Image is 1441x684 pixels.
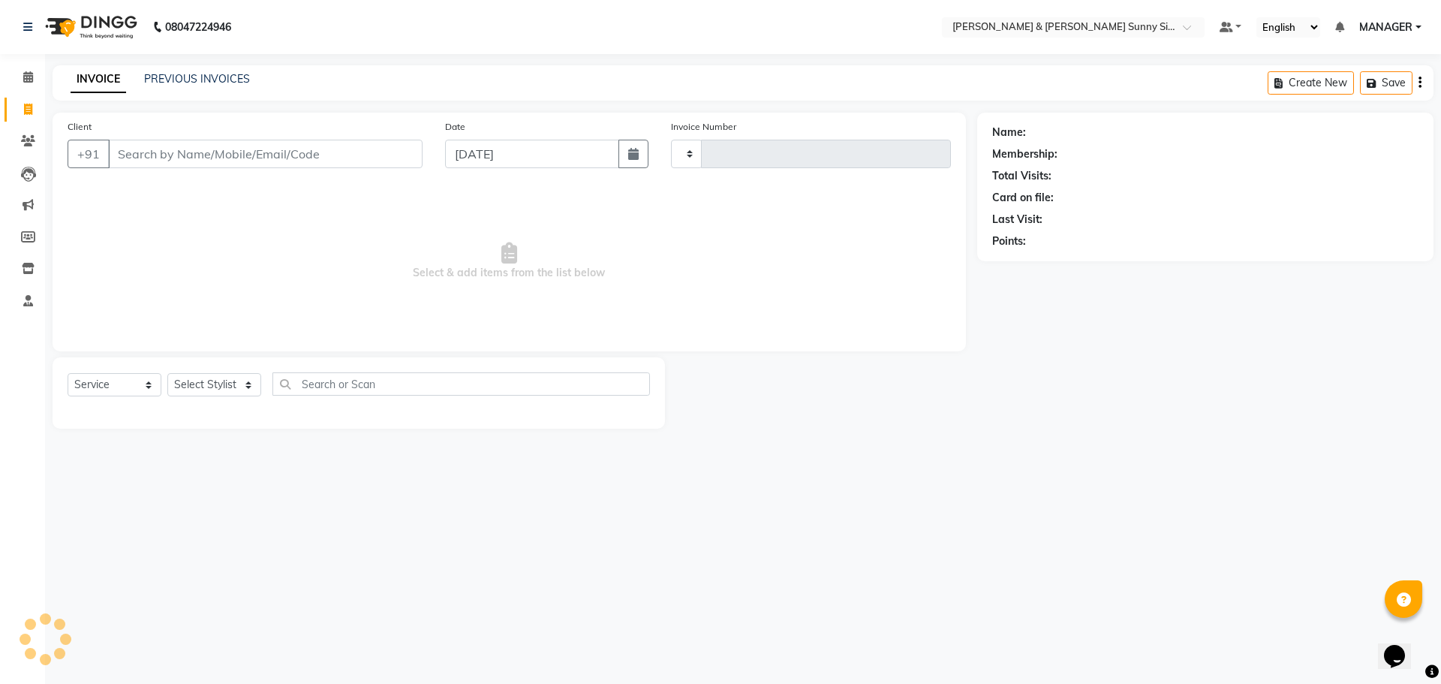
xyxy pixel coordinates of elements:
span: MANAGER [1359,20,1412,35]
b: 08047224946 [165,6,231,48]
div: Membership: [992,146,1057,162]
div: Points: [992,234,1026,249]
button: Save [1360,71,1412,95]
img: logo [38,6,141,48]
span: Select & add items from the list below [68,186,951,336]
button: Create New [1268,71,1354,95]
input: Search or Scan [272,372,650,396]
a: PREVIOUS INVOICES [144,72,250,86]
label: Date [445,120,465,134]
label: Client [68,120,92,134]
input: Search by Name/Mobile/Email/Code [108,140,423,168]
label: Invoice Number [671,120,736,134]
div: Last Visit: [992,212,1042,227]
iframe: chat widget [1378,624,1426,669]
a: INVOICE [71,66,126,93]
div: Card on file: [992,190,1054,206]
button: +91 [68,140,110,168]
div: Total Visits: [992,168,1051,184]
div: Name: [992,125,1026,140]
